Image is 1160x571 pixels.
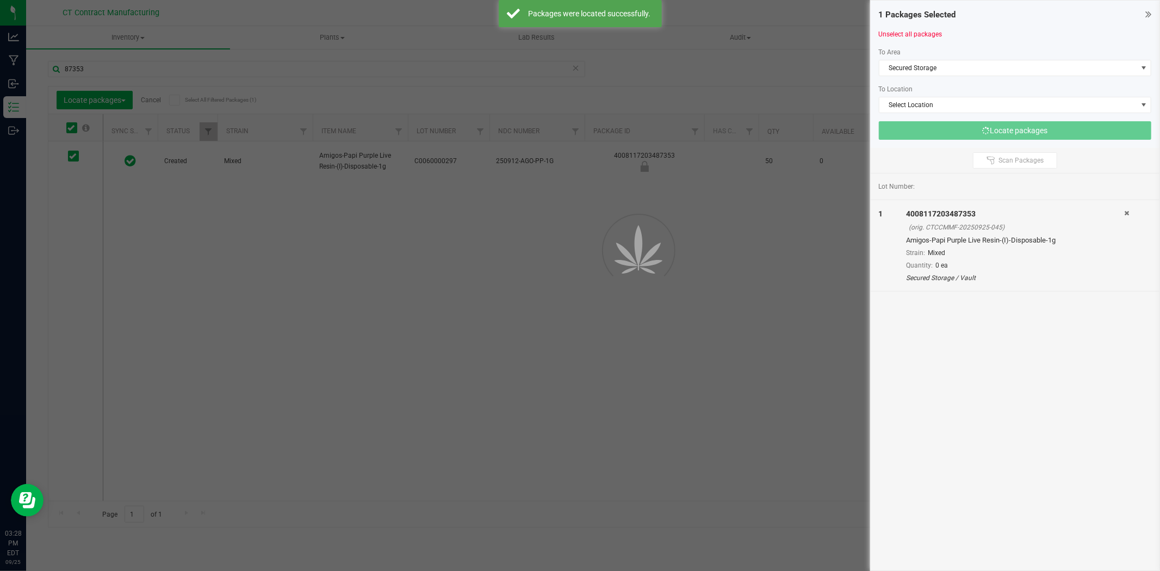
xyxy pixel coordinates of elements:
[906,235,1124,246] div: Amigos-Papi Purple Live Resin-(I)-Disposable-1g
[879,121,1151,140] button: Locate packages
[909,222,1124,232] div: (orig. CTCCMMF-20250925-045)
[879,60,1137,76] span: Secured Storage
[879,97,1137,113] span: Select Location
[906,273,1124,283] div: Secured Storage / Vault
[879,30,942,38] a: Unselect all packages
[973,152,1057,169] button: Scan Packages
[526,8,654,19] div: Packages were located successfully.
[11,484,44,517] iframe: Resource center
[879,85,913,93] span: To Location
[935,262,948,269] span: 0 ea
[906,249,925,257] span: Strain:
[906,262,933,269] span: Quantity:
[928,249,945,257] span: Mixed
[879,182,915,191] span: Lot Number:
[906,208,1124,220] div: 4008117203487353
[879,209,883,218] span: 1
[879,48,901,56] span: To Area
[998,156,1044,165] span: Scan Packages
